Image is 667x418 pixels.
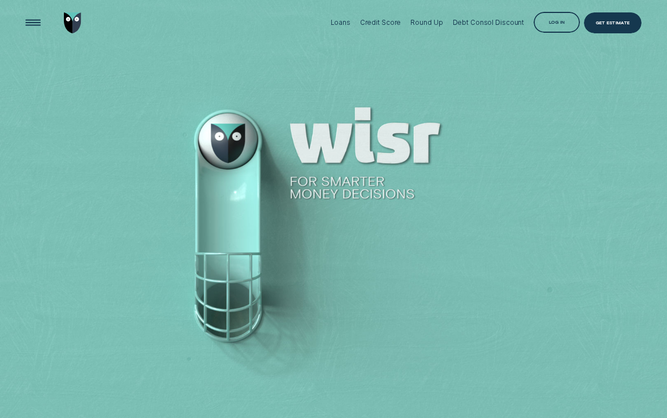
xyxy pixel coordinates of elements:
[410,19,443,27] div: Round Up
[331,19,350,27] div: Loans
[453,19,525,27] div: Debt Consol Discount
[23,12,44,33] button: Open Menu
[534,12,580,33] button: Log in
[64,12,81,33] img: Wisr
[360,19,401,27] div: Credit Score
[584,12,642,33] a: Get Estimate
